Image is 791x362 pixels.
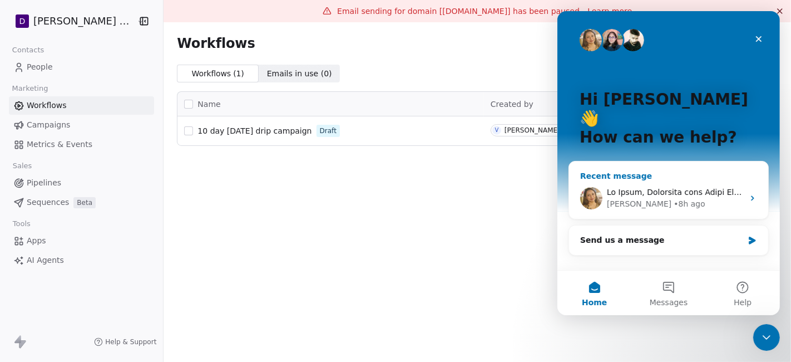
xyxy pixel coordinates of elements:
[557,11,780,315] iframe: Intercom live chat
[491,100,533,109] span: Created by
[27,119,70,131] span: Campaigns
[320,126,337,136] span: Draft
[197,125,312,136] a: 10 day [DATE] drip campaign
[27,177,61,189] span: Pipelines
[13,12,129,31] button: D[PERSON_NAME] Nutrition
[27,197,69,208] span: Sequences
[27,235,46,247] span: Apps
[8,216,35,232] span: Tools
[9,96,154,115] a: Workflows
[267,68,332,80] span: Emails in use ( 0 )
[9,58,154,76] a: People
[27,61,53,73] span: People
[177,36,255,51] span: Workflows
[9,232,154,250] a: Apps
[19,16,26,27] span: D
[73,197,96,208] span: Beta
[197,99,220,110] span: Name
[94,337,156,346] a: Help & Support
[8,158,37,174] span: Sales
[27,139,92,150] span: Metrics & Events
[9,135,154,154] a: Metrics & Events
[495,126,499,135] div: V
[587,6,632,17] a: Learn more
[753,324,780,351] iframe: Intercom live chat
[9,193,154,212] a: SequencesBeta
[9,116,154,134] a: Campaigns
[27,255,64,266] span: AI Agents
[105,337,156,346] span: Help & Support
[33,14,134,28] span: [PERSON_NAME] Nutrition
[505,126,560,134] div: [PERSON_NAME]
[9,174,154,192] a: Pipelines
[27,100,67,111] span: Workflows
[7,42,49,58] span: Contacts
[9,251,154,270] a: AI Agents
[197,126,312,135] span: 10 day [DATE] drip campaign
[337,7,582,16] span: Email sending for domain [[DOMAIN_NAME]] has been paused.
[7,80,53,97] span: Marketing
